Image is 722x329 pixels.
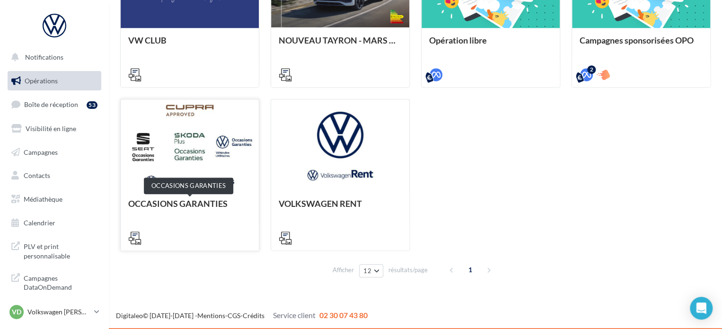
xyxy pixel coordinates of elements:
a: Crédits [243,311,264,320]
div: OCCASIONS GARANTIES [144,178,233,194]
a: Calendrier [6,213,103,233]
div: Campagnes sponsorisées OPO [580,36,703,54]
a: PLV et print personnalisable [6,236,103,264]
span: Service client [273,311,316,320]
a: CGS [228,311,240,320]
span: résultats/page [388,266,428,275]
span: 02 30 07 43 80 [319,311,368,320]
div: VW CLUB [128,36,251,54]
span: Campagnes [24,148,58,156]
div: OCCASIONS GARANTIES [128,199,251,218]
p: Volkswagen [PERSON_NAME] [27,307,90,317]
span: Afficher [333,266,354,275]
a: Mentions [197,311,225,320]
div: 2 [587,65,596,74]
a: Médiathèque [6,189,103,209]
span: Visibilité en ligne [26,124,76,133]
button: 12 [359,264,383,277]
span: PLV et print personnalisable [24,240,97,260]
a: Digitaleo [116,311,143,320]
a: Campagnes [6,142,103,162]
span: Boîte de réception [24,100,78,108]
div: NOUVEAU TAYRON - MARS 2025 [279,36,402,54]
div: Open Intercom Messenger [690,297,713,320]
span: Calendrier [24,219,55,227]
a: Campagnes DataOnDemand [6,268,103,296]
span: Contacts [24,171,50,179]
a: Opérations [6,71,103,91]
span: 1 [463,262,478,277]
span: Médiathèque [24,195,62,203]
a: Contacts [6,166,103,186]
span: © [DATE]-[DATE] - - - [116,311,368,320]
div: Opération libre [429,36,552,54]
button: Notifications [6,47,99,67]
span: Opérations [25,77,58,85]
span: VD [12,307,21,317]
a: VD Volkswagen [PERSON_NAME] [8,303,101,321]
a: Visibilité en ligne [6,119,103,139]
span: Campagnes DataOnDemand [24,272,97,292]
a: Boîte de réception53 [6,94,103,115]
span: Notifications [25,53,63,61]
div: VOLKSWAGEN RENT [279,199,402,218]
span: 12 [363,267,371,275]
div: 53 [87,101,97,109]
